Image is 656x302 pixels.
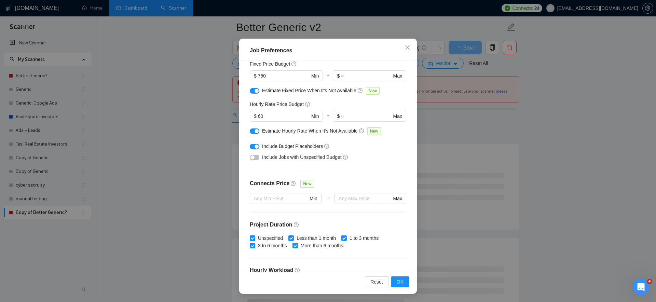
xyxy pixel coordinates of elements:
[397,278,404,286] span: OK
[393,195,402,202] span: Max
[323,70,333,87] div: -
[255,242,290,249] span: 3 to 6 months
[633,279,649,295] iframe: Intercom live chat
[310,195,317,202] span: Min
[255,234,286,242] span: Unspecified
[398,39,417,57] button: Close
[337,72,340,80] span: $
[343,154,348,160] span: question-circle
[254,72,257,80] span: $
[370,278,383,286] span: Reset
[262,143,323,149] span: Include Budget Placeholders
[365,276,388,287] button: Reset
[393,112,402,120] span: Max
[262,88,356,93] span: Estimate Fixed Price When It’s Not Available
[647,279,652,284] span: 4
[322,193,334,212] div: -
[294,234,339,242] span: Less than 1 month
[393,72,402,80] span: Max
[298,242,346,249] span: More than 6 months
[250,179,289,188] h4: Connects Price
[250,100,304,108] h5: Hourly Rate Price Budget
[258,72,310,80] input: 0
[291,61,297,67] span: question-circle
[250,46,406,55] div: Job Preferences
[305,101,311,107] span: question-circle
[367,127,381,135] span: New
[254,195,308,202] input: Any Min Price
[341,112,392,120] input: ∞
[300,180,314,188] span: New
[295,267,300,273] span: question-circle
[250,266,406,274] h4: Hourly Workload
[405,45,410,50] span: close
[254,112,257,120] span: $
[311,72,319,80] span: Min
[366,87,380,95] span: New
[262,128,358,134] span: Estimate Hourly Rate When It’s Not Available
[358,88,363,93] span: question-circle
[341,72,392,80] input: ∞
[323,111,333,127] div: -
[347,234,381,242] span: 1 to 3 months
[294,222,299,228] span: question-circle
[359,128,365,134] span: question-circle
[250,60,290,68] h5: Fixed Price Budget
[339,195,392,202] input: Any Max Price
[311,112,319,120] span: Min
[324,143,330,149] span: question-circle
[337,112,340,120] span: $
[262,154,342,160] span: Include Jobs with Unspecified Budget
[258,112,310,120] input: 0
[250,221,406,229] h4: Project Duration
[291,181,296,186] span: question-circle
[391,276,409,287] button: OK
